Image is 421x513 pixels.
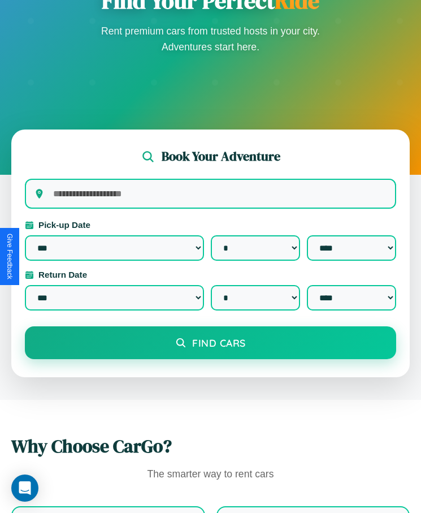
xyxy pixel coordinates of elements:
[6,234,14,279] div: Give Feedback
[25,326,396,359] button: Find Cars
[25,220,396,230] label: Pick-up Date
[162,148,280,165] h2: Book Your Adventure
[25,270,396,279] label: Return Date
[98,23,324,55] p: Rent premium cars from trusted hosts in your city. Adventures start here.
[11,434,410,459] h2: Why Choose CarGo?
[11,465,410,484] p: The smarter way to rent cars
[11,475,38,502] div: Open Intercom Messenger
